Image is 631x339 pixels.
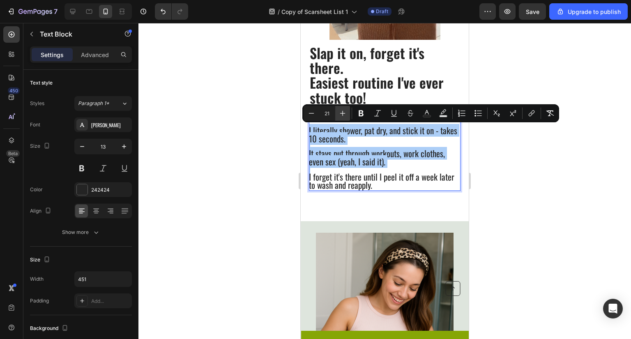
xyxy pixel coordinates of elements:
p: Text Block [40,29,110,39]
button: 7 [3,3,61,20]
p: 7 [54,7,58,16]
div: 242424 [91,186,130,194]
p: Advanced [81,50,109,59]
span: Save [526,8,539,15]
div: Size [30,254,52,266]
div: Add... [91,298,130,305]
input: Auto [75,272,131,286]
span: Copy of Scarsheet List 1 [281,7,348,16]
div: Upgrade to publish [556,7,621,16]
div: 450 [8,87,20,94]
div: Beta [6,150,20,157]
div: Show more [62,228,100,236]
button: Upgrade to publish [549,3,628,20]
span: Paragraph 1* [78,100,109,107]
div: Undo/Redo [155,3,188,20]
div: Background [30,323,70,334]
div: [PERSON_NAME] [91,121,130,129]
button: Show more [30,225,132,240]
p: Settings [41,50,64,59]
iframe: Design area [301,23,469,339]
div: Open Intercom Messenger [603,299,623,318]
div: Color [30,186,43,193]
div: Editor contextual toolbar [302,104,559,122]
button: Save [519,3,546,20]
div: Width [30,275,44,283]
div: Font [30,121,40,128]
span: Draft [376,8,388,15]
div: Padding [30,297,49,305]
div: Size [30,141,52,152]
div: Align [30,206,53,217]
button: Paragraph 1* [74,96,132,111]
span: / [278,7,280,16]
div: Text style [30,79,53,87]
div: Styles [30,100,44,107]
